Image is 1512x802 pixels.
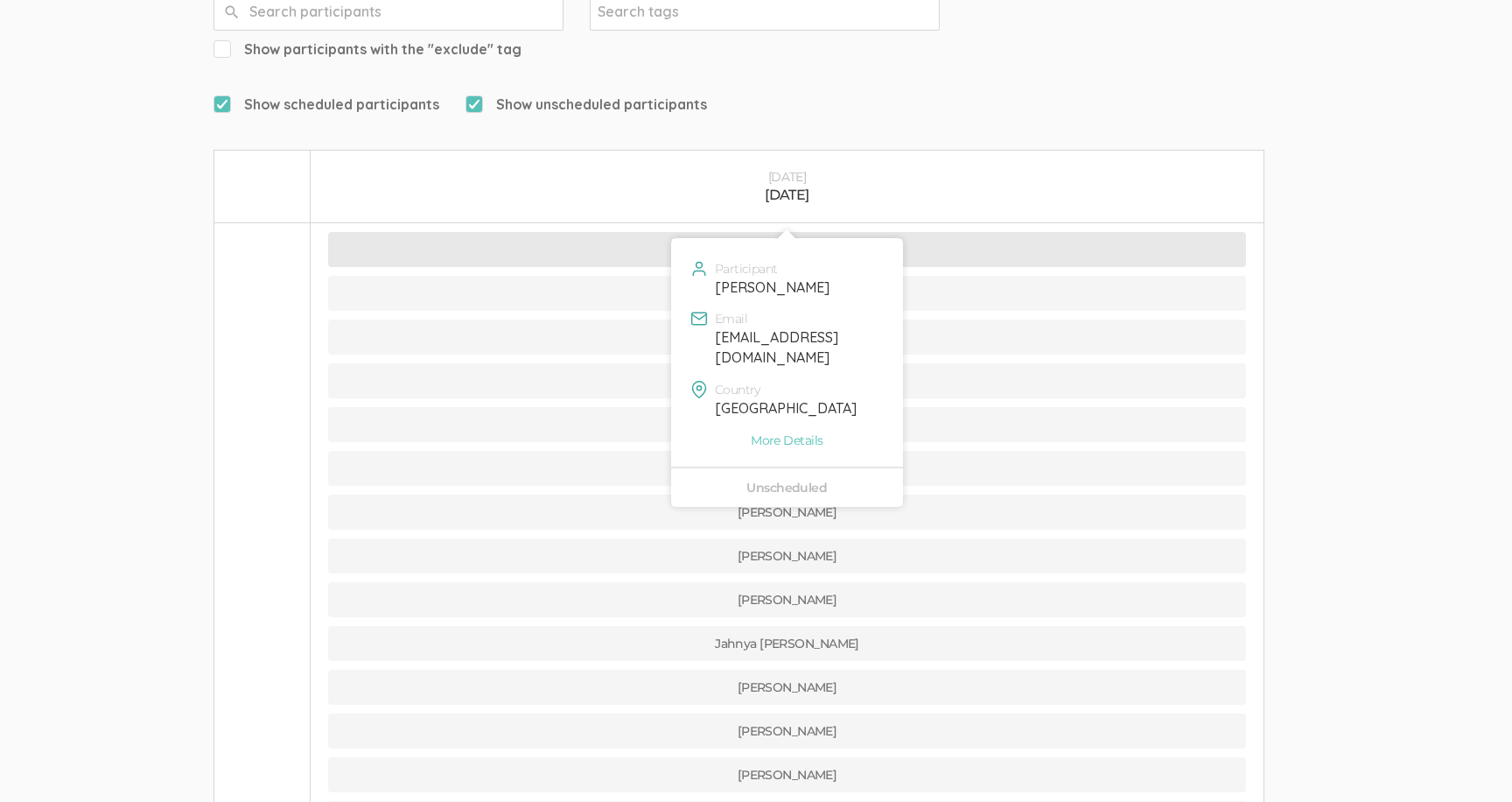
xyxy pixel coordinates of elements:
button: [PERSON_NAME] [328,451,1246,486]
button: [PERSON_NAME] [328,538,1246,573]
img: user.svg [690,260,708,278]
button: [PERSON_NAME] [328,714,1246,749]
div: [DATE] [328,186,1246,206]
button: [PERSON_NAME] [328,407,1246,442]
button: [PERSON_NAME] [328,670,1246,705]
button: [PERSON_NAME] [328,363,1246,398]
div: [EMAIL_ADDRESS][DOMAIN_NAME] [715,327,881,368]
span: Show scheduled participants [213,95,439,115]
button: [PERSON_NAME] [328,757,1246,792]
button: [PERSON_NAME] [328,320,1246,355]
div: Unscheduled [684,482,890,494]
button: Jahnya [PERSON_NAME] [328,626,1246,661]
span: Country [715,383,760,396]
img: mapPin.svg [690,381,708,398]
span: Email [715,313,747,325]
div: [DATE] [328,168,1246,186]
div: [PERSON_NAME] [715,278,881,298]
iframe: Chat Widget [1424,718,1512,802]
button: [PERSON_NAME] [328,582,1246,617]
a: More Details [684,432,890,449]
span: Participant [715,263,778,275]
div: [GEOGRAPHIC_DATA] [715,398,881,419]
span: Show participants with the "exclude" tag [213,39,521,60]
button: [PERSON_NAME] [328,276,1246,311]
span: Show unscheduled participants [465,95,707,115]
button: [PERSON_NAME] [328,495,1246,530]
img: mail.16x16.green.svg [690,310,708,327]
button: [PERSON_NAME] [328,232,1246,267]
